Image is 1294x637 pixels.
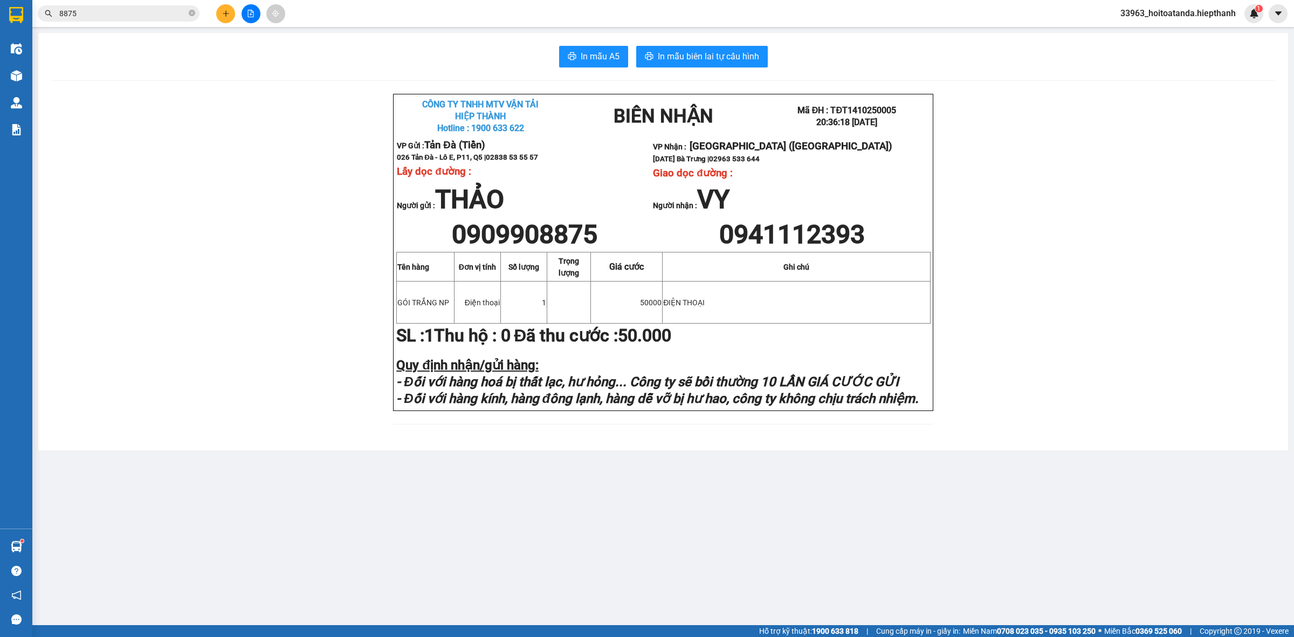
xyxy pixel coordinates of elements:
button: printerIn mẫu A5 [559,46,628,67]
span: 1 [542,298,546,307]
button: aim [266,4,285,23]
span: [GEOGRAPHIC_DATA] ([GEOGRAPHIC_DATA]) [690,140,892,152]
button: plus [216,4,235,23]
img: warehouse-icon [11,43,22,54]
span: Mã ĐH : TĐT1410250005 [797,105,896,115]
span: Giao dọc đường : [653,167,732,179]
span: printer [568,52,576,62]
span: 02963 533 644 [709,155,760,163]
span: Điện thoại [465,298,500,307]
strong: VP Gửi : [397,141,485,150]
img: logo-vxr [9,7,23,23]
span: Đã thu cước : [501,325,676,346]
strong: 0369 525 060 [1135,627,1182,635]
strong: 0708 023 035 - 0935 103 250 [997,627,1096,635]
strong: 1900 633 818 [812,627,858,635]
strong: Thu hộ : [434,325,497,346]
span: caret-down [1274,9,1283,18]
span: 50.000 [618,325,671,346]
button: caret-down [1269,4,1288,23]
span: THẢO [435,184,504,215]
span: Hỗ trợ kỹ thuật: [759,625,858,637]
span: In mẫu A5 [581,50,620,63]
strong: CÔNG TY TNHH MTV VẬN TẢI [422,99,539,109]
span: 0 [501,325,511,346]
span: 50000 [640,298,662,307]
strong: Người gửi : [397,201,504,210]
span: 33963_hoitoatanda.hiepthanh [1112,6,1244,20]
span: close-circle [189,10,195,16]
img: warehouse-icon [11,541,22,552]
span: In mẫu biên lai tự cấu hình [658,50,759,63]
span: close-circle [189,9,195,19]
span: Trọng lượng [559,257,579,277]
span: plus [222,10,230,17]
span: VY [697,184,729,215]
span: 0941112393 [719,219,865,250]
strong: Tên hàng [397,263,429,271]
img: icon-new-feature [1249,9,1259,18]
input: Tìm tên, số ĐT hoặc mã đơn [59,8,187,19]
span: search [45,10,52,17]
button: printerIn mẫu biên lai tự cấu hình [636,46,768,67]
span: Hotline : 1900 633 622 [437,123,524,133]
span: Miền Nam [963,625,1096,637]
span: ⚪️ [1098,629,1102,633]
span: Số lượng [508,263,539,271]
sup: 1 [1255,5,1263,12]
strong: SL : [396,325,434,346]
img: solution-icon [11,124,22,135]
button: file-add [242,4,260,23]
span: printer [645,52,653,62]
strong: BIÊN NHẬN [614,105,713,127]
span: notification [11,590,22,600]
strong: Đơn vị tính [459,263,496,271]
strong: Ghi chú [783,263,809,271]
span: | [866,625,868,637]
span: GÓI TRẮNG NP [397,298,449,307]
span: question-circle [11,566,22,576]
span: file-add [247,10,254,17]
span: Tản Đà (Tiền) [424,139,485,151]
span: Giá cước [609,262,644,272]
strong: - Đối với hàng kính, hàng đông lạnh, hàng dễ vỡ bị hư hao, công ty không chịu trách nhiệm. [396,391,919,406]
span: Lấy dọc đường : [397,166,471,177]
sup: 1 [20,539,24,543]
span: 20:36:18 [DATE] [816,117,877,127]
span: copyright [1234,627,1242,635]
span: 1 [424,325,434,346]
span: 1 [1257,5,1261,12]
img: warehouse-icon [11,97,22,108]
strong: HIỆP THÀNH [455,111,506,121]
span: aim [272,10,279,17]
span: Cung cấp máy in - giấy in: [876,625,960,637]
span: 026 Tản Đà - Lô E, P11, Q5 | [397,153,538,161]
span: | [1190,625,1192,637]
span: message [11,614,22,625]
strong: - Đối với hàng hoá bị thất lạc, hư hỏng... Công ty sẽ bồi thường 10 LẦN GIÁ CƯỚC GỬI [396,374,898,389]
span: Miền Bắc [1104,625,1182,637]
strong: VP Nhận : [653,142,892,151]
span: 0909908875 [452,219,597,250]
span: ĐIỆN THOẠI [663,298,705,307]
span: 02838 53 55 57 [486,153,538,161]
strong: Quy định nhận/gửi hàng: [396,358,539,373]
img: warehouse-icon [11,70,22,81]
strong: Người nhận : [653,201,729,210]
span: [DATE] Bà Trưng | [653,155,760,163]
